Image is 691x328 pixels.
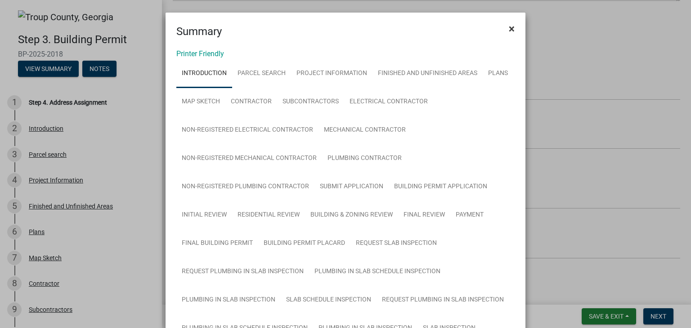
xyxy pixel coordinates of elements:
h4: Summary [176,23,222,40]
a: Payment [450,201,489,230]
a: Plumbing Contractor [322,144,407,173]
a: Slab Schedule Inspection [281,286,377,315]
a: Final Building Permit [176,229,258,258]
a: Introduction [176,59,232,88]
a: Final Review [398,201,450,230]
a: Parcel search [232,59,291,88]
a: Plumbing In Slab Inspection [176,286,281,315]
button: Close [502,16,522,41]
a: Finished and Unfinished Areas [372,59,483,88]
a: Submit Application [314,173,389,201]
a: Residential Review [232,201,305,230]
a: Non-Registered Electrical Contractor [176,116,319,145]
a: Non-Registered Mechanical Contractor [176,144,322,173]
a: Non-Registered Plumbing Contractor [176,173,314,201]
a: Plumbing In Slab Schedule Inspection [309,257,446,286]
a: Building Permit Application [389,173,493,201]
a: Mechanical Contractor [319,116,411,145]
a: Plans [483,59,513,88]
a: Request Plumbing In Slab Inspection [377,286,509,315]
a: Project Information [291,59,372,88]
a: Map Sketch [176,88,225,116]
a: Building Permit Placard [258,229,350,258]
a: Subcontractors [277,88,344,116]
a: Electrical Contractor [344,88,433,116]
a: Request Slab Inspection [350,229,442,258]
a: Initial Review [176,201,232,230]
a: Request Plumbing In Slab Inspection [176,257,309,286]
span: × [509,22,515,35]
a: Printer Friendly [176,49,224,58]
a: Building & Zoning Review [305,201,398,230]
a: Contractor [225,88,277,116]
